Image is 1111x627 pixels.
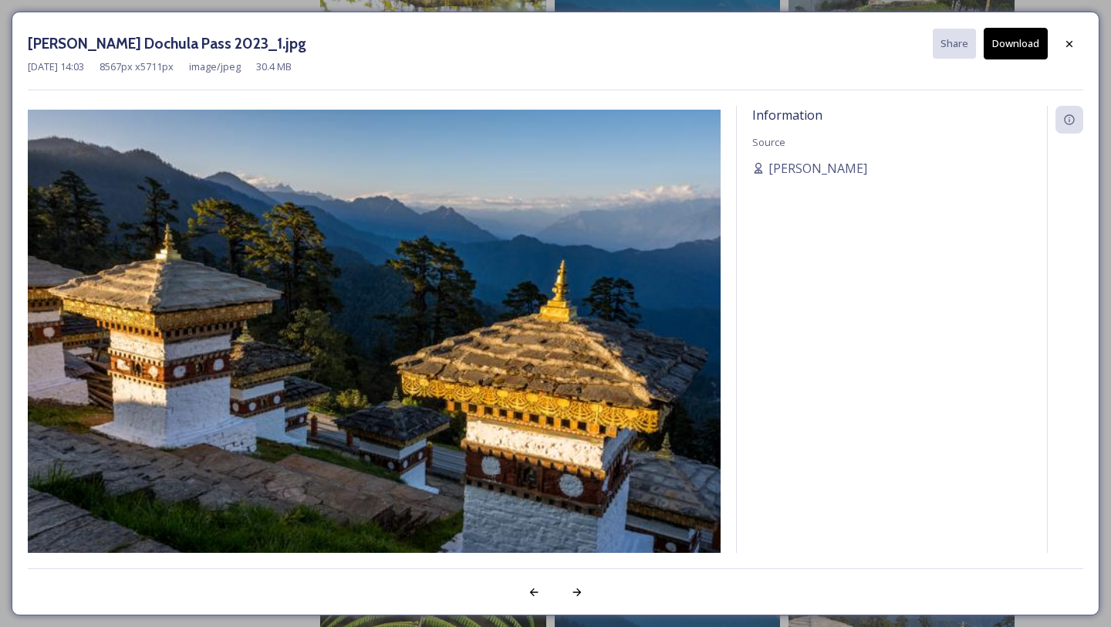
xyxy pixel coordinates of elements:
span: image/jpeg [189,59,241,74]
button: Share [933,29,976,59]
span: Source [752,135,785,149]
button: Download [984,28,1048,59]
span: 30.4 MB [256,59,292,74]
span: Information [752,107,822,124]
img: Marcus%2520Westberg%2520Dochula%2520Pass%25202023_1.jpg [28,110,721,572]
span: 8567 px x 5711 px [100,59,174,74]
span: [DATE] 14:03 [28,59,84,74]
span: [PERSON_NAME] [768,159,867,178]
h3: [PERSON_NAME] Dochula Pass 2023_1.jpg [28,32,306,55]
